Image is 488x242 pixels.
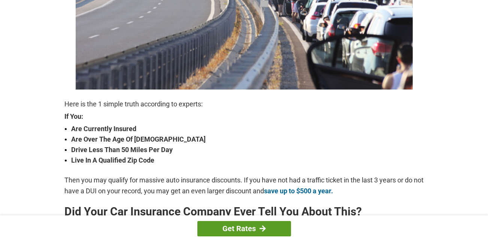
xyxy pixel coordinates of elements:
[64,175,424,196] p: Then you may qualify for massive auto insurance discounts. If you have not had a traffic ticket i...
[71,134,424,145] strong: Are Over The Age Of [DEMOGRAPHIC_DATA]
[71,155,424,166] strong: Live In A Qualified Zip Code
[264,187,333,195] a: save up to $500 a year.
[64,113,424,120] strong: If You:
[64,99,424,109] p: Here is the 1 simple truth according to experts:
[64,206,424,218] h2: Did Your Car Insurance Company Ever Tell You About This?
[197,221,291,236] a: Get Rates
[71,145,424,155] strong: Drive Less Than 50 Miles Per Day
[71,124,424,134] strong: Are Currently Insured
